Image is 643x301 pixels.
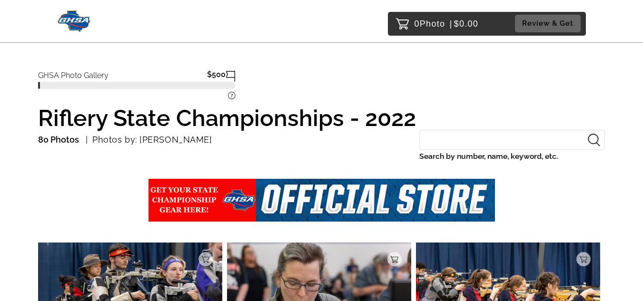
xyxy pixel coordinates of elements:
[38,106,605,130] h1: Riflery State Championships - 2022
[38,67,109,80] p: GHSA Photo Gallery
[515,15,581,32] button: Review & Get
[420,16,445,31] span: Photo
[86,132,212,147] p: Photos by: [PERSON_NAME]
[419,150,605,163] label: Search by number, name, keyword, etc.
[415,16,479,31] p: 0 $0.00
[230,92,233,99] tspan: ?
[207,70,226,82] p: $500
[515,15,584,32] a: Review & Get
[450,19,453,29] span: |
[148,179,495,222] img: ghsa%2Fevents%2Fgallery%2Fundefined%2F5fb9f561-abbd-4c28-b40d-30de1d9e5cda
[58,10,91,32] img: Snapphound Logo
[38,132,79,147] p: 80 Photos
